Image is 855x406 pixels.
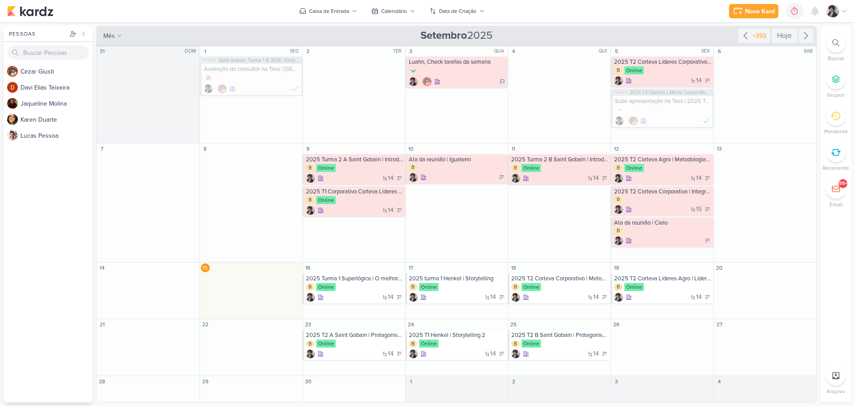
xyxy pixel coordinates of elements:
span: 14 [696,78,702,84]
div: 2025 turma 1 Henkel | Storytelling [409,275,506,282]
img: Cezar Giusti [629,116,638,125]
div: 10 [407,144,415,153]
li: Ctrl + F [820,33,851,62]
div: B [409,164,417,171]
img: Davi Elias Teixeira [7,82,18,93]
div: 28 [98,377,106,386]
div: B [511,340,520,348]
img: Pedro Luahn Simões [306,293,315,302]
p: Grupos [827,91,845,99]
div: 2025 T1 Corporativo Corteva Líderes | Pulso [306,188,403,195]
div: 15 [201,263,210,272]
div: A Fazer [396,351,403,357]
img: Pedro Luahn Simões [204,84,213,93]
p: Pendente [824,127,848,135]
img: Pedro Luahn Simões [511,293,520,302]
div: Criador(a): Pedro Luahn Simões [306,293,315,302]
div: B [614,196,623,203]
div: 22 [201,320,210,329]
img: Cezar Giusti [7,66,18,77]
div: Criador(a): Pedro Luahn Simões [614,174,623,183]
div: 2025 T2 Corteva Agro | Metodologias Ágeis [614,156,712,163]
div: B [511,164,520,172]
span: 14 [593,175,599,181]
div: 2025 Turma 2 B Saint Gobain | Introdução ao Projeto de estágio [511,156,609,163]
div: A Fazer [602,175,608,181]
div: Online [316,340,336,348]
div: QUI [598,48,610,55]
div: B [614,227,623,234]
div: 4 [715,377,724,386]
div: B [306,164,314,172]
img: Pedro Luahn Simões [826,5,839,17]
span: 14 [593,294,599,300]
div: 18 [509,263,518,272]
div: Criador(a): Pedro Luahn Simões [511,174,520,183]
div: B [306,340,314,348]
div: 2025 Turma 1 Superlógica | O melhor do Conflito [306,275,403,282]
div: Criador(a): Pedro Luahn Simões [409,173,418,182]
p: Arquivo [826,387,845,395]
span: 15 [696,206,702,213]
img: Pedro Luahn Simões [615,116,624,125]
span: 14 [593,351,599,357]
div: Avaliação do consultor na Tess | Saint Gobain, Turma 1 B 2025 | Encerramento [204,66,300,73]
div: Online [624,283,644,291]
div: Colaboradores: Cezar Giusti [627,116,638,125]
div: Criador(a): Pedro Luahn Simões [614,205,623,214]
img: Pedro Luahn Simões [614,174,623,183]
div: Colaboradores: Cezar Giusti [216,84,227,93]
div: A Fazer [704,78,711,84]
div: 20 [715,263,724,272]
div: Criador(a): Pedro Luahn Simões [615,116,624,125]
img: kardz.app [7,6,53,16]
div: SEX [701,48,712,55]
div: C e z a r G i u s t i [20,67,93,76]
img: Pedro Luahn Simões [614,76,623,85]
div: 23 [304,320,313,329]
div: 1 [201,47,210,56]
div: B [511,283,520,291]
div: 5 [612,47,621,56]
div: 8 [201,144,210,153]
div: Hoje [772,29,797,43]
button: Novo Kard [729,4,778,18]
div: Colaboradores: Cezar Giusti [420,77,432,86]
div: 7 [98,144,106,153]
div: Prioridade Média [615,106,624,115]
div: Em Andamento [500,78,505,85]
div: Criador(a): Pedro Luahn Simões [306,206,315,215]
div: Criador(a): Pedro Luahn Simões [409,77,418,86]
div: A Fazer [704,175,711,181]
div: Criador(a): Pedro Luahn Simões [614,293,623,302]
div: 2025 T2 Corteva Líderes Corporativo | Líder Formador [614,58,712,66]
div: Ata da reunião | Iguatemi [409,156,506,163]
p: Buscar [828,54,844,62]
img: Lucas Pessoa [7,130,18,141]
div: B [614,283,623,291]
div: Online [624,66,644,74]
img: Pedro Luahn Simões [614,293,623,302]
div: 25 [509,320,518,329]
div: B [306,283,314,291]
div: 2025 T2 Corteva Corporativo | Metodologias Ágeis [511,275,609,282]
span: PS3439 [613,90,628,95]
div: Criador(a): Pedro Luahn Simões [306,349,315,358]
div: K a r e n D u a r t e [20,115,93,124]
img: Pedro Luahn Simões [306,349,315,358]
div: 2025 T1 Henkel | Storytelling 2 [409,332,506,339]
div: QUA [494,48,507,55]
div: Online [521,283,541,291]
div: 13 [715,144,724,153]
p: Email [830,201,843,209]
div: 3 [612,377,621,386]
div: L u c a s P e s s o a [20,131,93,140]
div: 2025 T2 B Saint Gobain | Protagonismo e alta performance [511,332,609,339]
div: 1 [407,377,415,386]
div: Prioridade Alta [204,74,213,82]
div: D a v i E l i a s T e i x e i r a [20,83,93,92]
span: 14 [696,175,702,181]
div: Subir apresentação na Tess | 2025 T2 Corteva Líderes Corporativo | Líder Formador [615,98,711,105]
div: Pessoas [7,30,68,38]
img: Pedro Luahn Simões [409,173,418,182]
